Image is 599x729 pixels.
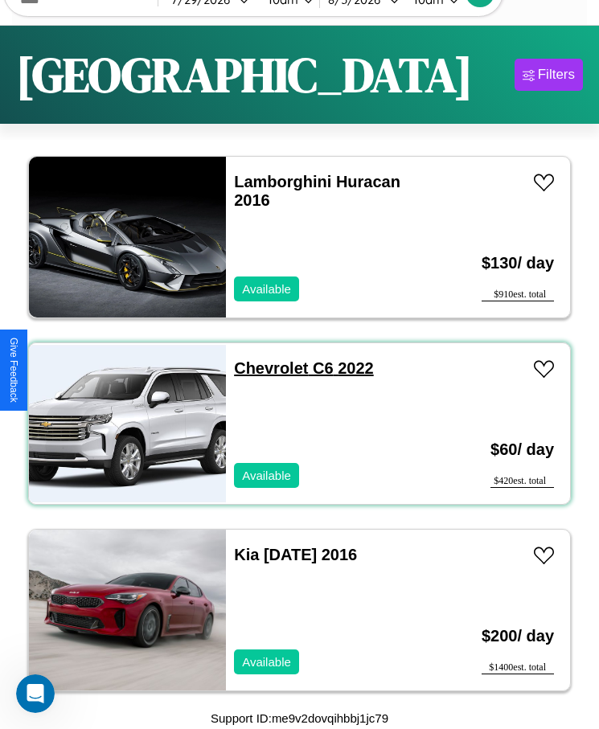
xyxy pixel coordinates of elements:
div: Give Feedback [8,338,19,403]
p: Available [242,465,291,486]
h1: [GEOGRAPHIC_DATA] [16,42,473,108]
h3: $ 60 / day [490,424,554,475]
p: Available [242,651,291,673]
button: Filters [515,59,583,91]
a: Chevrolet C6 2022 [234,359,373,377]
div: $ 420 est. total [490,475,554,488]
p: Available [242,278,291,300]
h3: $ 130 / day [482,238,554,289]
p: Support ID: me9v2dovqihbbj1jc79 [211,707,388,729]
div: $ 910 est. total [482,289,554,301]
div: $ 1400 est. total [482,661,554,674]
iframe: Intercom live chat [16,674,55,713]
div: Filters [538,67,575,83]
a: Lamborghini Huracan 2016 [234,173,400,209]
a: Kia [DATE] 2016 [234,546,357,563]
h3: $ 200 / day [482,611,554,661]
